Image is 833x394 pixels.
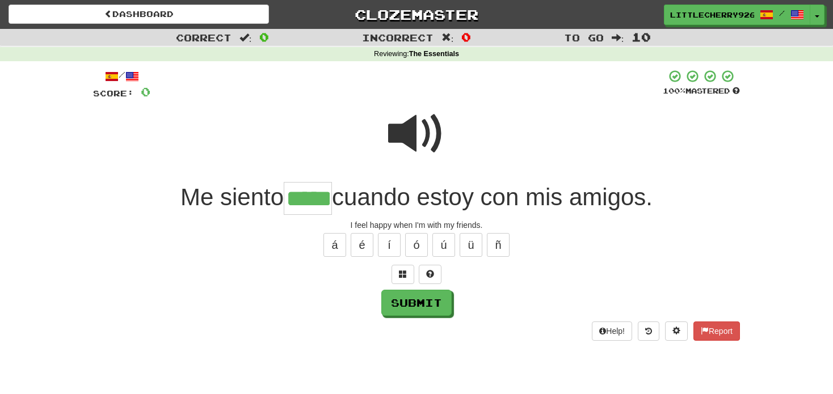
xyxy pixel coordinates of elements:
button: ó [405,233,428,257]
span: 0 [141,84,150,99]
a: LittleCherry9267 / [664,5,810,25]
span: Me siento [180,184,284,210]
button: ñ [487,233,510,257]
span: Incorrect [362,32,434,43]
button: Switch sentence to multiple choice alt+p [392,265,414,284]
span: 0 [461,30,471,44]
button: Submit [381,290,452,316]
button: á [323,233,346,257]
strong: The Essentials [409,50,459,58]
span: 100 % [663,86,685,95]
span: Score: [93,88,134,98]
span: LittleCherry9267 [670,10,754,20]
button: ü [460,233,482,257]
span: / [779,9,785,17]
div: / [93,69,150,83]
span: 10 [632,30,651,44]
button: ú [432,233,455,257]
button: é [351,233,373,257]
button: í [378,233,401,257]
span: To go [564,32,604,43]
button: Single letter hint - you only get 1 per sentence and score half the points! alt+h [419,265,441,284]
span: Correct [176,32,232,43]
button: Help! [592,321,632,341]
button: Report [693,321,740,341]
span: cuando estoy con mis amigos. [332,184,653,210]
span: : [612,33,624,43]
button: Round history (alt+y) [638,321,659,341]
span: : [239,33,252,43]
span: 0 [259,30,269,44]
div: I feel happy when I'm with my friends. [93,219,740,231]
a: Clozemaster [286,5,546,24]
span: : [441,33,454,43]
div: Mastered [663,86,740,96]
a: Dashboard [9,5,269,24]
